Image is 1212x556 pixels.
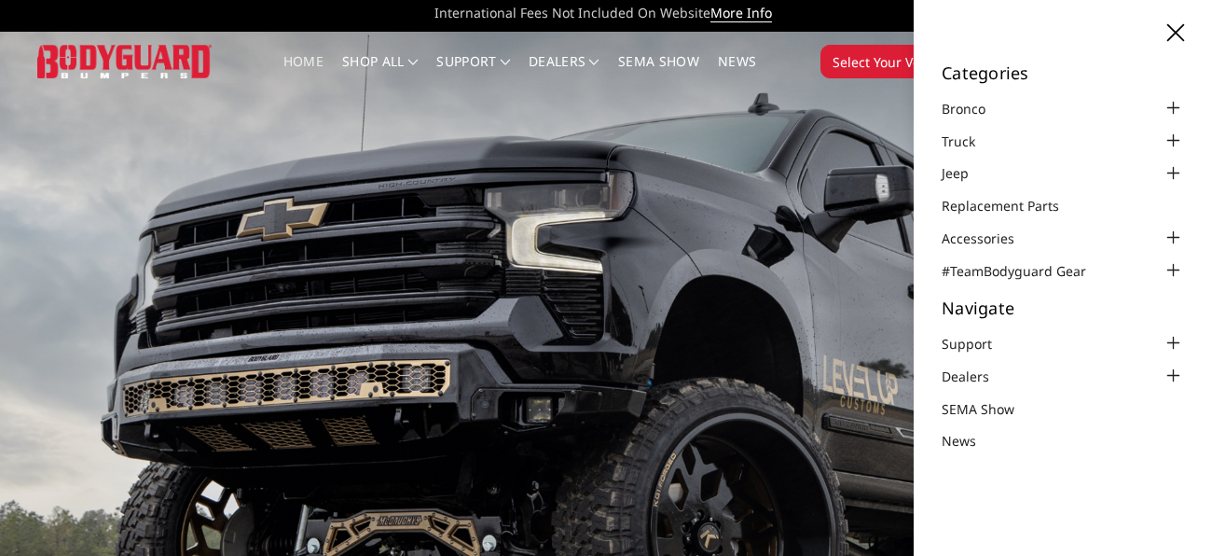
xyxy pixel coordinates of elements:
[942,132,999,151] a: Truck
[942,163,992,183] a: Jeep
[942,229,1038,248] a: Accessories
[942,299,1184,316] h5: Navigate
[833,52,950,72] span: Select Your Vehicle
[942,431,999,451] a: News
[37,45,212,79] img: BODYGUARD BUMPERS
[942,64,1184,81] h5: Categories
[436,55,510,91] a: Support
[1119,466,1212,556] iframe: Chat Widget
[529,55,599,91] a: Dealers
[942,261,1109,281] a: #TeamBodyguard Gear
[942,367,1012,386] a: Dealers
[942,334,1015,354] a: Support
[342,55,418,91] a: shop all
[283,55,324,91] a: Home
[820,45,982,78] button: Select Your Vehicle
[710,4,772,22] a: More Info
[942,196,1082,215] a: Replacement Parts
[618,55,699,91] a: SEMA Show
[942,99,1009,118] a: Bronco
[718,55,756,91] a: News
[942,399,1038,419] a: SEMA Show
